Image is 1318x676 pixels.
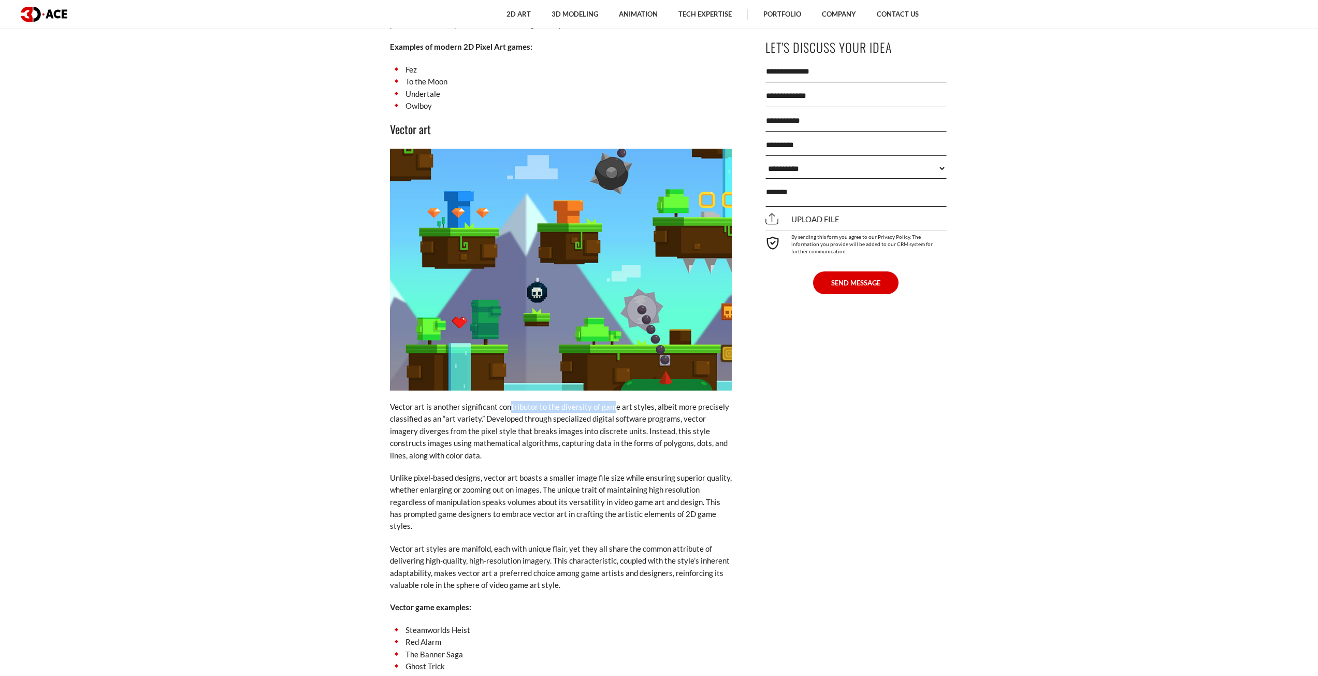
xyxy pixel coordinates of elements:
button: SEND MESSAGE [813,271,899,294]
span: Upload file [765,214,839,224]
strong: Vector game examples: [390,602,471,612]
li: Undertale [390,88,732,100]
li: Owlboy [390,100,732,112]
p: Vector art styles are manifold, each with unique flair, yet they all share the common attribute o... [390,543,732,592]
li: Ghost Trick [390,660,732,672]
li: Red Alarm [390,636,732,648]
p: Vector art is another significant contributor to the diversity of game art styles, albeit more pr... [390,401,732,462]
li: Steamworlds Heist [390,624,732,636]
li: To the Moon [390,76,732,88]
strong: Examples of modern 2D Pixel Art games: [390,42,532,51]
p: Unlike pixel-based designs, vector art boasts a smaller image file size while ensuring superior q... [390,472,732,533]
h3: Vector art [390,120,732,138]
img: Vector art [390,149,732,391]
li: Fez [390,64,732,76]
div: By sending this form you agree to our Privacy Policy. The information you provide will be added t... [765,230,947,255]
img: logo dark [21,7,67,22]
li: The Banner Saga [390,649,732,660]
p: Let's Discuss Your Idea [765,36,947,59]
